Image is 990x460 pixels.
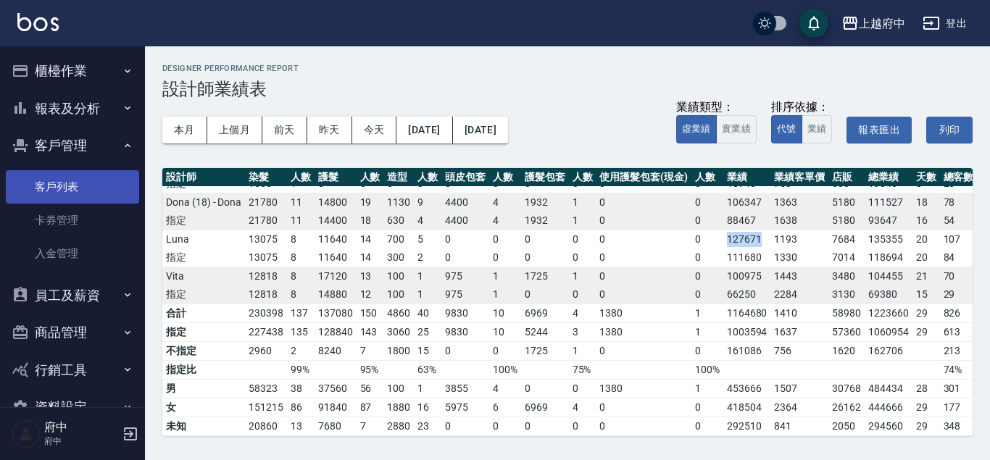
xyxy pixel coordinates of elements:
[383,341,414,360] td: 1800
[414,398,441,417] td: 16
[723,212,771,230] td: 88467
[847,117,912,143] button: 報表匯出
[940,360,978,379] td: 74%
[287,193,315,212] td: 11
[441,379,489,398] td: 3855
[287,168,315,187] th: 人數
[569,341,596,360] td: 1
[315,212,357,230] td: 14400
[6,388,139,426] button: 資料設定
[414,360,441,379] td: 63%
[245,168,287,187] th: 染髮
[441,248,489,267] td: 0
[441,168,489,187] th: 頭皮包套
[414,168,441,187] th: 人數
[569,168,596,187] th: 人數
[441,417,489,435] td: 0
[865,267,912,285] td: 104455
[596,267,691,285] td: 0
[6,52,139,90] button: 櫃檯作業
[287,360,315,379] td: 99%
[521,417,569,435] td: 0
[162,304,246,322] td: 合計
[521,398,569,417] td: 6969
[315,417,357,435] td: 7680
[357,341,384,360] td: 7
[912,379,940,398] td: 28
[691,168,723,187] th: 人數
[489,193,521,212] td: 4
[691,360,723,379] td: 100%
[723,193,771,212] td: 106347
[414,341,441,360] td: 15
[315,304,357,322] td: 137080
[596,212,691,230] td: 0
[162,193,246,212] td: Dona (18) - Dona
[770,230,828,248] td: 1193
[6,127,139,164] button: 客戶管理
[245,379,287,398] td: 58323
[162,398,246,417] td: 女
[770,398,828,417] td: 2364
[287,417,315,435] td: 13
[865,398,912,417] td: 444666
[357,304,384,322] td: 150
[770,379,828,398] td: 1507
[596,168,691,187] th: 使用護髮包套(現金)
[691,248,723,267] td: 0
[912,212,940,230] td: 16
[287,248,315,267] td: 8
[770,212,828,230] td: 1638
[569,230,596,248] td: 0
[596,248,691,267] td: 0
[865,285,912,304] td: 69380
[865,417,912,435] td: 294560
[723,230,771,248] td: 127671
[287,379,315,398] td: 38
[521,379,569,398] td: 0
[315,322,357,341] td: 128840
[287,341,315,360] td: 2
[162,267,246,285] td: Vita
[828,230,865,248] td: 7684
[828,193,865,212] td: 5180
[691,267,723,285] td: 0
[6,351,139,389] button: 行銷工具
[6,237,139,270] a: 入金管理
[441,285,489,304] td: 975
[383,285,414,304] td: 100
[357,230,384,248] td: 14
[162,64,973,73] h2: Designer Performance Report
[287,322,315,341] td: 135
[771,100,833,115] div: 排序依據：
[315,193,357,212] td: 14800
[828,168,865,187] th: 店販
[162,379,246,398] td: 男
[569,285,596,304] td: 0
[6,90,139,127] button: 報表及分析
[596,304,691,322] td: 1380
[414,322,441,341] td: 25
[357,285,384,304] td: 12
[315,285,357,304] td: 14880
[162,341,246,360] td: 不指定
[162,417,246,435] td: 未知
[771,115,802,143] button: 代號
[865,304,912,322] td: 1223660
[414,417,441,435] td: 23
[569,322,596,341] td: 3
[521,248,569,267] td: 0
[569,417,596,435] td: 0
[287,230,315,248] td: 8
[691,285,723,304] td: 0
[521,267,569,285] td: 1725
[441,267,489,285] td: 975
[245,398,287,417] td: 151215
[723,248,771,267] td: 111680
[926,117,973,143] button: 列印
[245,304,287,322] td: 230398
[489,304,521,322] td: 10
[828,398,865,417] td: 26162
[357,417,384,435] td: 7
[676,115,717,143] button: 虛業績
